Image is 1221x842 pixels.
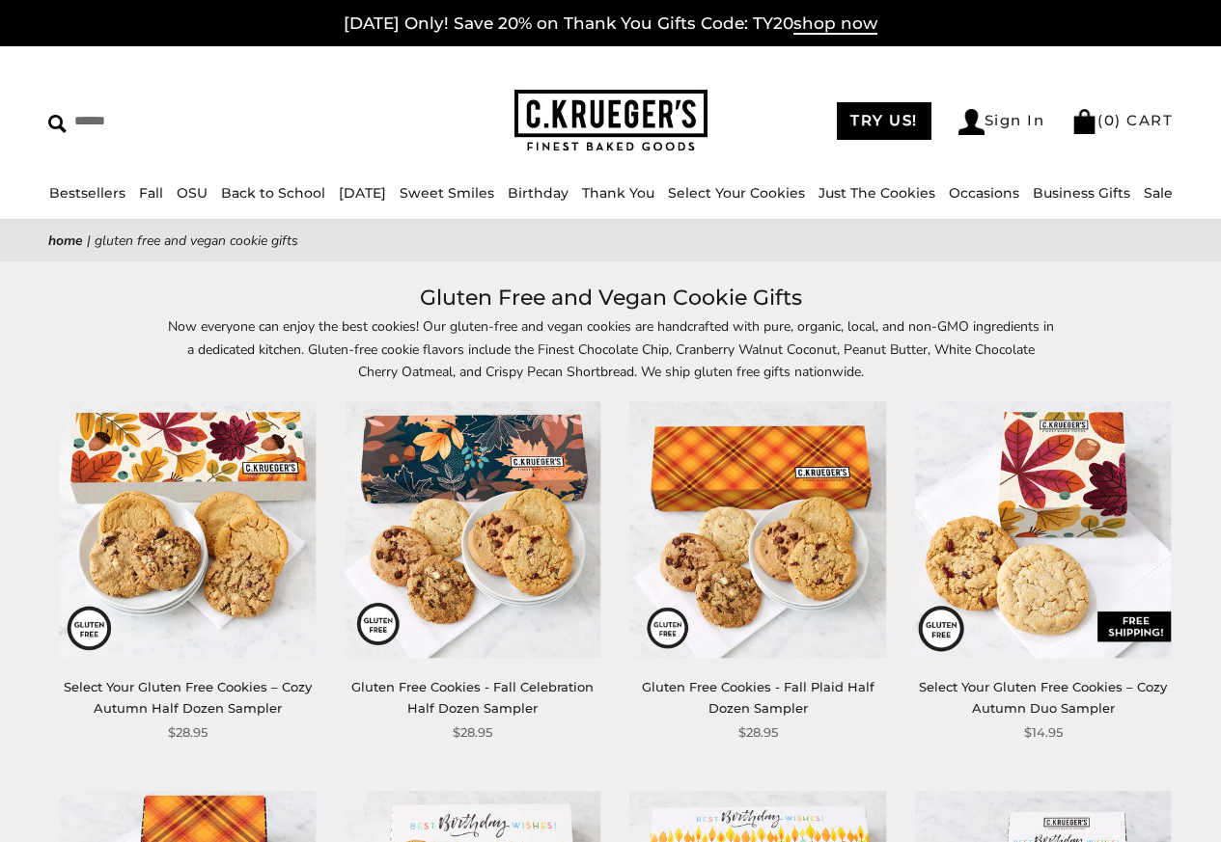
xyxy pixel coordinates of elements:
img: Gluten Free Cookies - Fall Plaid Half Dozen Sampler [630,402,886,658]
a: Select Your Gluten Free Cookies – Cozy Autumn Half Dozen Sampler [64,679,312,715]
img: Bag [1071,109,1097,134]
a: TRY US! [837,102,931,140]
span: $28.95 [738,722,778,743]
img: C.KRUEGER'S [514,90,708,152]
a: Home [48,231,83,250]
span: | [87,231,91,250]
span: shop now [793,14,877,35]
a: Gluten Free Cookies - Fall Celebration Half Dozen Sampler [351,679,594,715]
img: Select Your Gluten Free Cookies – Cozy Autumn Duo Sampler [915,402,1171,658]
a: Gluten Free Cookies - Fall Plaid Half Dozen Sampler [642,679,874,715]
img: Search [48,115,67,133]
a: OSU [177,184,208,202]
a: Business Gifts [1033,184,1130,202]
img: Select Your Gluten Free Cookies – Cozy Autumn Half Dozen Sampler [60,402,316,658]
a: Just The Cookies [819,184,935,202]
a: Back to School [221,184,325,202]
span: Gluten Free and Vegan Cookie Gifts [95,231,298,250]
span: $28.95 [168,722,208,743]
a: [DATE] [339,184,386,202]
h1: Gluten Free and Vegan Cookie Gifts [77,281,1144,315]
span: $14.95 [1024,722,1063,743]
img: Account [958,109,985,135]
a: [DATE] Only! Save 20% on Thank You Gifts Code: TY20shop now [344,14,877,35]
a: Occasions [949,184,1019,202]
a: Sweet Smiles [400,184,494,202]
span: $28.95 [453,722,492,743]
a: (0) CART [1071,111,1173,129]
p: Now everyone can enjoy the best cookies! Our gluten-free and vegan cookies are handcrafted with p... [167,315,1055,382]
a: Fall [139,184,163,202]
a: Thank You [582,184,654,202]
nav: breadcrumbs [48,230,1173,252]
a: Select Your Gluten Free Cookies – Cozy Autumn Duo Sampler [919,679,1167,715]
a: Sign In [958,109,1045,135]
img: Gluten Free Cookies - Fall Celebration Half Dozen Sampler [345,402,600,658]
span: 0 [1104,111,1116,129]
a: Bestsellers [49,184,125,202]
a: Sale [1144,184,1173,202]
a: Select Your Cookies [668,184,805,202]
a: Birthday [508,184,569,202]
input: Search [48,106,306,136]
